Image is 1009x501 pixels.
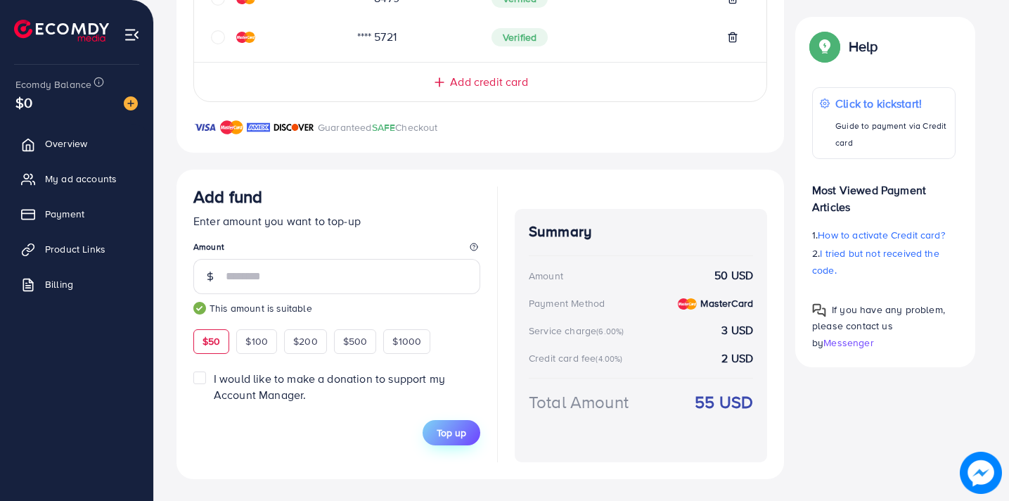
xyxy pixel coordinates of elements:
span: $100 [245,334,268,348]
div: Payment Method [529,296,605,310]
p: Help [849,38,878,55]
img: credit [236,32,255,43]
span: How to activate Credit card? [818,228,944,242]
p: Guide to payment via Credit card [835,118,948,151]
button: Top up [423,420,480,445]
p: 2. [812,245,956,279]
span: $1000 [392,334,421,348]
div: Total Amount [529,390,629,414]
strong: 50 USD [714,267,753,284]
span: My ad accounts [45,172,117,186]
p: Click to kickstart! [835,95,948,112]
span: Payment [45,207,84,221]
span: Top up [437,426,466,440]
legend: Amount [193,241,480,258]
strong: MasterCard [700,296,753,310]
p: Guaranteed Checkout [318,119,438,136]
div: Credit card fee [529,351,627,365]
a: My ad accounts [11,165,143,193]
span: $500 [343,334,368,348]
div: Amount [529,269,563,283]
a: Payment [11,200,143,228]
a: Product Links [11,235,143,263]
p: Enter amount you want to top-up [193,213,480,229]
img: menu [124,27,140,43]
img: brand [247,119,270,136]
img: brand [193,119,217,136]
img: Popup guide [812,34,837,59]
h4: Summary [529,223,753,241]
img: Popup guide [812,303,826,317]
strong: 55 USD [695,390,753,414]
span: Ecomdy Balance [15,77,91,91]
img: credit [678,298,697,310]
img: brand [220,119,243,136]
span: If you have any problem, please contact us by [812,303,945,349]
a: Overview [11,129,143,158]
p: Most Viewed Payment Articles [812,170,956,215]
svg: circle [211,30,225,44]
h3: Add fund [193,186,262,207]
span: I would like to make a donation to support my Account Manager. [214,371,445,402]
small: This amount is suitable [193,301,480,315]
strong: 3 USD [721,322,753,338]
span: Verified [491,28,548,46]
span: $0 [15,92,32,113]
div: Service charge [529,324,628,338]
span: Messenger [823,335,873,349]
small: (6.00%) [596,326,624,337]
span: Product Links [45,242,105,256]
span: SAFE [372,120,396,134]
small: (4.00%) [596,353,622,364]
img: brand [274,119,314,136]
img: guide [193,302,206,315]
span: I tried but not received the code. [812,246,939,277]
img: logo [14,20,109,42]
span: Add credit card [450,74,527,90]
span: $50 [203,334,220,348]
img: image [124,96,138,110]
strong: 2 USD [721,350,753,367]
p: 1. [812,227,956,243]
span: $200 [293,334,318,348]
span: Overview [45,137,87,151]
img: image [960,452,1002,494]
span: Billing [45,277,73,291]
a: Billing [11,270,143,298]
